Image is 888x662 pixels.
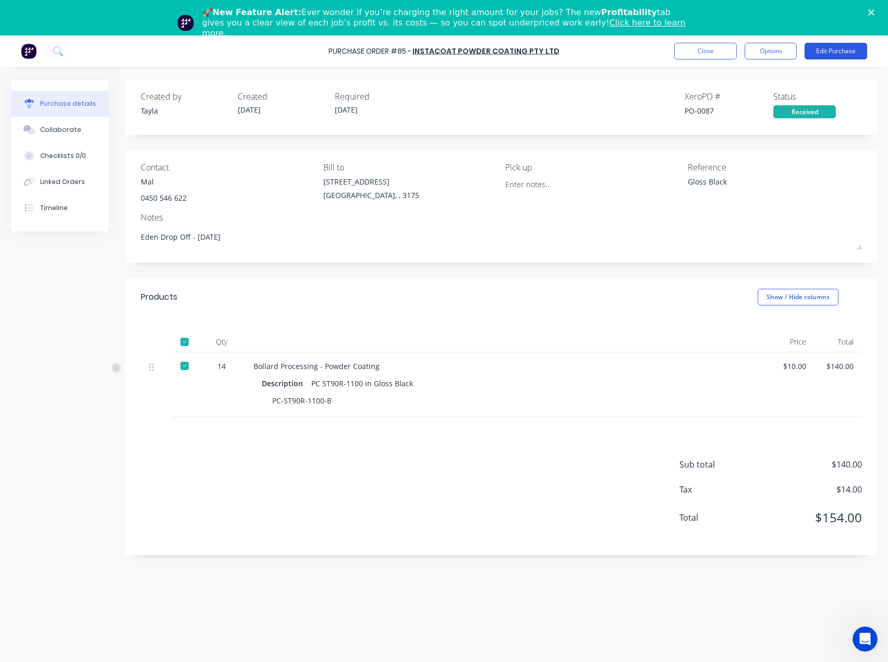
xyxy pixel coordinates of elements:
b: New Feature Alert: [213,7,302,17]
div: $10.00 [775,361,806,372]
div: Checklists 0/0 [40,151,86,161]
span: $14.00 [758,483,862,496]
button: Linked Orders [11,169,109,195]
span: Tax [679,483,758,496]
div: Linked Orders [40,177,85,187]
div: Required [335,90,423,103]
div: Purchase details [40,99,96,108]
div: Created [238,90,326,103]
div: Purchase Order #85 - [329,46,411,57]
div: Close [868,9,879,16]
div: $140.00 [823,361,854,372]
span: Sub total [679,458,758,471]
div: Received [773,105,836,118]
div: Notes [141,211,862,224]
div: Status [773,90,862,103]
div: Description [262,376,311,391]
div: Bill to [323,161,498,174]
button: Show / Hide columns [758,289,838,305]
div: Products [141,291,177,303]
div: Timeline [40,203,68,213]
span: $140.00 [758,458,862,471]
input: Enter notes... [505,176,600,192]
a: Click here to learn more. [202,18,686,38]
img: Factory [21,43,37,59]
div: Total [814,332,862,352]
img: Profile image for Team [177,15,194,31]
textarea: Gloss Black [688,176,818,200]
span: $154.00 [758,508,862,527]
div: PC ST90R-1100 in Gloss Black [311,376,413,391]
div: Tayla [141,105,229,116]
textarea: Eden Drop Off - [DATE] [141,226,862,250]
button: Checklists 0/0 [11,143,109,169]
button: Collaborate [11,117,109,143]
div: 🚀 Ever wonder if you’re charging the right amount for your jobs? The new tab gives you a clear vi... [202,7,695,39]
div: PC-ST90R-1100-B [272,393,332,408]
div: [STREET_ADDRESS] [323,176,419,187]
div: Bollard Processing - Powder Coating [253,361,758,372]
iframe: Intercom live chat [853,627,878,652]
button: Options [745,43,797,59]
div: 14 [206,361,237,372]
button: Timeline [11,195,109,221]
div: Reference [688,161,862,174]
div: [GEOGRAPHIC_DATA], , 3175 [323,190,419,201]
b: Profitability [601,7,657,17]
div: Pick up [505,161,680,174]
div: Contact [141,161,315,174]
div: Price [767,332,814,352]
span: Total [679,511,758,524]
div: 0450 546 622 [141,192,187,203]
div: Xero PO # [685,90,773,103]
div: Collaborate [40,125,81,134]
div: Created by [141,90,229,103]
a: InstaCoat Powder Coating Pty Ltd [412,46,559,56]
button: Purchase details [11,91,109,117]
button: Edit Purchase [805,43,867,59]
div: Mal [141,176,187,187]
button: Close [674,43,737,59]
div: Qty [198,332,245,352]
div: PO-0087 [685,105,773,116]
